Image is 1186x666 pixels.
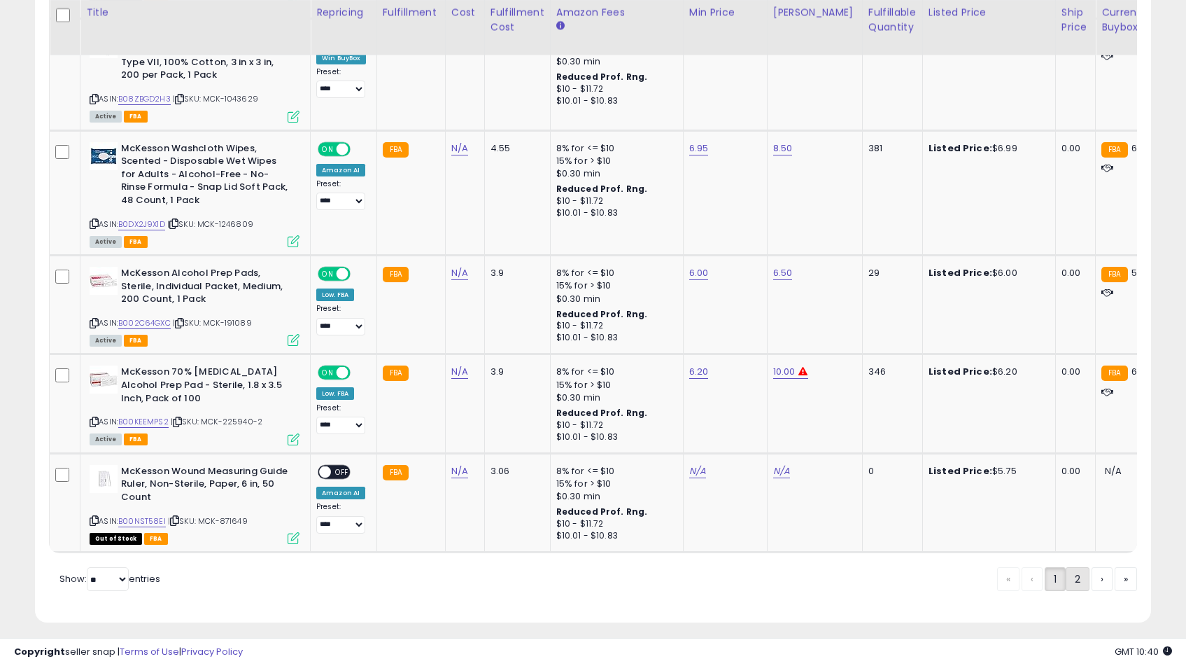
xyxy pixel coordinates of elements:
[124,433,148,445] span: FBA
[556,95,672,107] div: $10.01 - $10.83
[929,266,992,279] b: Listed Price:
[348,268,371,280] span: OFF
[316,487,365,499] div: Amazon AI
[90,533,142,545] span: All listings that are currently out of stock and unavailable for purchase on Amazon
[124,335,148,347] span: FBA
[90,465,299,543] div: ASIN:
[490,465,539,478] div: 3.06
[118,515,166,527] a: B00NST58EI
[1101,366,1127,381] small: FBA
[1045,567,1066,591] a: 1
[319,367,337,379] span: ON
[86,5,304,20] div: Title
[383,142,409,158] small: FBA
[451,141,468,155] a: N/A
[1101,5,1173,34] div: Current Buybox Price
[316,52,366,64] div: Win BuyBox
[90,236,122,248] span: All listings currently available for purchase on Amazon
[490,366,539,378] div: 3.9
[316,179,366,211] div: Preset:
[929,366,1045,378] div: $6.20
[173,317,252,328] span: | SKU: MCK-191089
[124,236,148,248] span: FBA
[451,266,468,280] a: N/A
[383,5,439,20] div: Fulfillment
[1061,366,1085,378] div: 0.00
[124,111,148,123] span: FBA
[490,5,544,34] div: Fulfillment Cost
[689,266,709,280] a: 6.00
[929,141,992,155] b: Listed Price:
[171,416,262,427] span: | SKU: MCK-225940-2
[929,365,992,378] b: Listed Price:
[556,379,672,391] div: 15% for > $10
[556,195,672,207] div: $10 - $11.72
[121,366,291,408] b: McKesson 70% [MEDICAL_DATA] Alcohol Prep Pad - Sterile, 1.8 x 3.5 Inch, Pack of 100
[556,183,648,195] b: Reduced Prof. Rng.
[90,111,122,123] span: All listings currently available for purchase on Amazon
[316,387,354,400] div: Low. FBA
[773,365,796,379] a: 10.00
[316,164,365,176] div: Amazon AI
[118,218,165,230] a: B0DX2J9X1D
[1101,267,1127,282] small: FBA
[90,30,299,121] div: ASIN:
[868,142,912,155] div: 381
[118,317,171,329] a: B002C64GXC
[1115,645,1172,658] span: 2025-10-8 10:40 GMT
[556,490,672,503] div: $0.30 min
[173,93,258,104] span: | SKU: MCK-1043629
[1061,5,1089,34] div: Ship Price
[1061,267,1085,279] div: 0.00
[929,142,1045,155] div: $6.99
[90,433,122,445] span: All listings currently available for purchase on Amazon
[1105,464,1122,478] span: N/A
[868,465,912,478] div: 0
[929,465,1045,478] div: $5.75
[1131,365,1145,378] span: 6.2
[556,293,672,305] div: $0.30 min
[118,93,171,105] a: B08ZBGD2H3
[773,141,793,155] a: 8.50
[556,431,672,443] div: $10.01 - $10.83
[929,464,992,478] b: Listed Price:
[1124,572,1128,586] span: »
[144,533,168,545] span: FBA
[1101,572,1103,586] span: ›
[14,646,243,659] div: seller snap | |
[319,268,337,280] span: ON
[348,367,371,379] span: OFF
[451,365,468,379] a: N/A
[868,366,912,378] div: 346
[556,71,648,83] b: Reduced Prof. Rng.
[383,267,409,282] small: FBA
[1131,266,1137,279] span: 5
[121,142,291,211] b: McKesson Washcloth Wipes, Scented - Disposable Wet Wipes for Adults - Alcohol-Free - No-Rinse For...
[556,267,672,279] div: 8% for <= $10
[1061,142,1085,155] div: 0.00
[556,530,672,542] div: $10.01 - $10.83
[689,365,709,379] a: 6.20
[90,267,299,345] div: ASIN:
[316,289,354,301] div: Low. FBA
[383,366,409,381] small: FBA
[90,267,118,295] img: 41mr1tKvSUL._SL40_.jpg
[1101,142,1127,158] small: FBA
[556,155,672,167] div: 15% for > $10
[90,366,299,443] div: ASIN:
[319,143,337,155] span: ON
[167,218,253,230] span: | SKU: MCK-1246809
[689,141,709,155] a: 6.95
[383,465,409,480] small: FBA
[1061,465,1085,478] div: 0.00
[316,403,366,435] div: Preset:
[556,366,672,378] div: 8% for <= $10
[773,266,793,280] a: 6.50
[90,335,122,347] span: All listings currently available for purchase on Amazon
[90,142,118,170] img: 41XM+GT9fSL._SL40_.jpg
[168,515,248,527] span: | SKU: MCK-871649
[556,20,565,32] small: Amazon Fees.
[316,5,371,20] div: Repricing
[556,279,672,292] div: 15% for > $10
[556,308,648,320] b: Reduced Prof. Rng.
